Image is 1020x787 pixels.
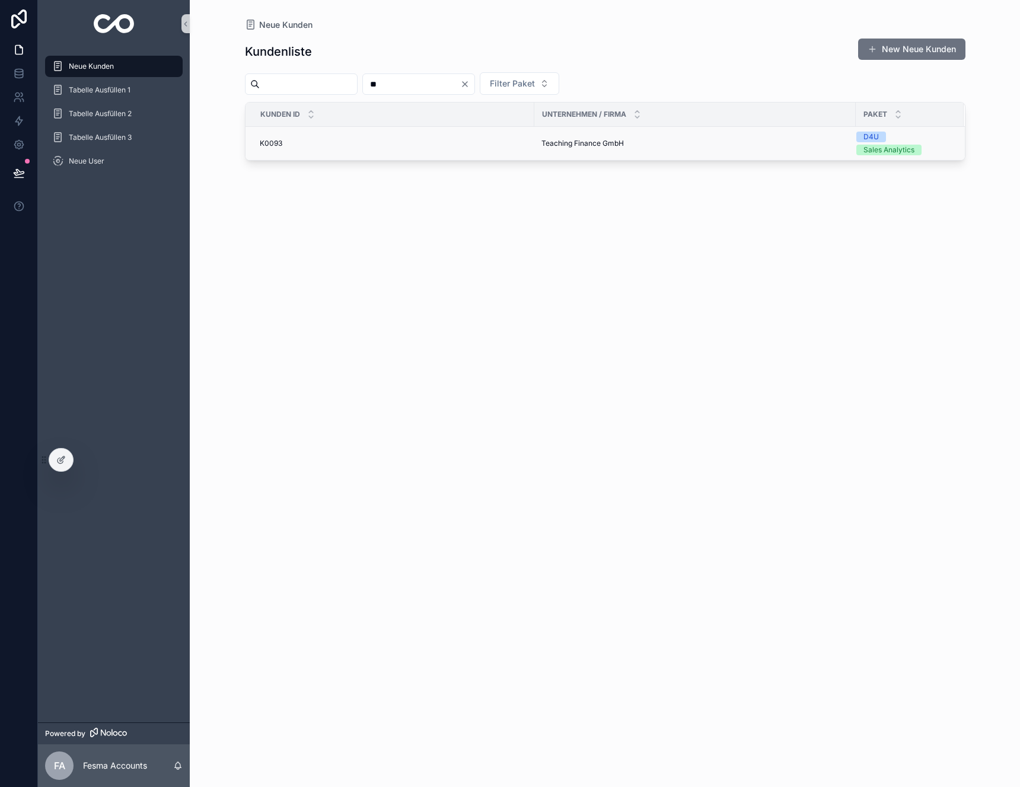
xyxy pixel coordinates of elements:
a: Powered by [38,722,190,744]
img: App logo [94,14,135,33]
span: Paket [863,110,887,119]
div: scrollable content [38,47,190,187]
a: Neue Kunden [45,56,183,77]
a: Tabelle Ausfüllen 2 [45,103,183,124]
span: K0093 [260,139,282,148]
a: Neue User [45,151,183,172]
span: Tabelle Ausfüllen 2 [69,109,132,119]
button: New Neue Kunden [858,39,965,60]
span: Filter Paket [490,78,535,89]
p: Fesma Accounts [83,760,147,772]
a: Teaching Finance GmbH [541,139,849,148]
button: Select Button [480,72,559,95]
h1: Kundenliste [245,43,312,60]
button: Clear [460,79,474,89]
span: Unternehmen / Firma [542,110,626,119]
span: Tabelle Ausfüllen 3 [69,133,132,142]
a: Tabelle Ausfüllen 1 [45,79,183,101]
span: Kunden ID [260,110,300,119]
span: Tabelle Ausfüllen 1 [69,85,130,95]
span: FA [54,759,65,773]
span: Neue Kunden [69,62,114,71]
div: Sales Analytics [863,145,914,155]
a: Tabelle Ausfüllen 3 [45,127,183,148]
a: D4USales Analytics [856,132,949,155]
a: K0093 [260,139,527,148]
a: Neue Kunden [245,19,313,31]
span: Teaching Finance GmbH [541,139,624,148]
span: Neue User [69,156,104,166]
div: D4U [863,132,879,142]
span: Neue Kunden [259,19,313,31]
span: Powered by [45,729,85,738]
